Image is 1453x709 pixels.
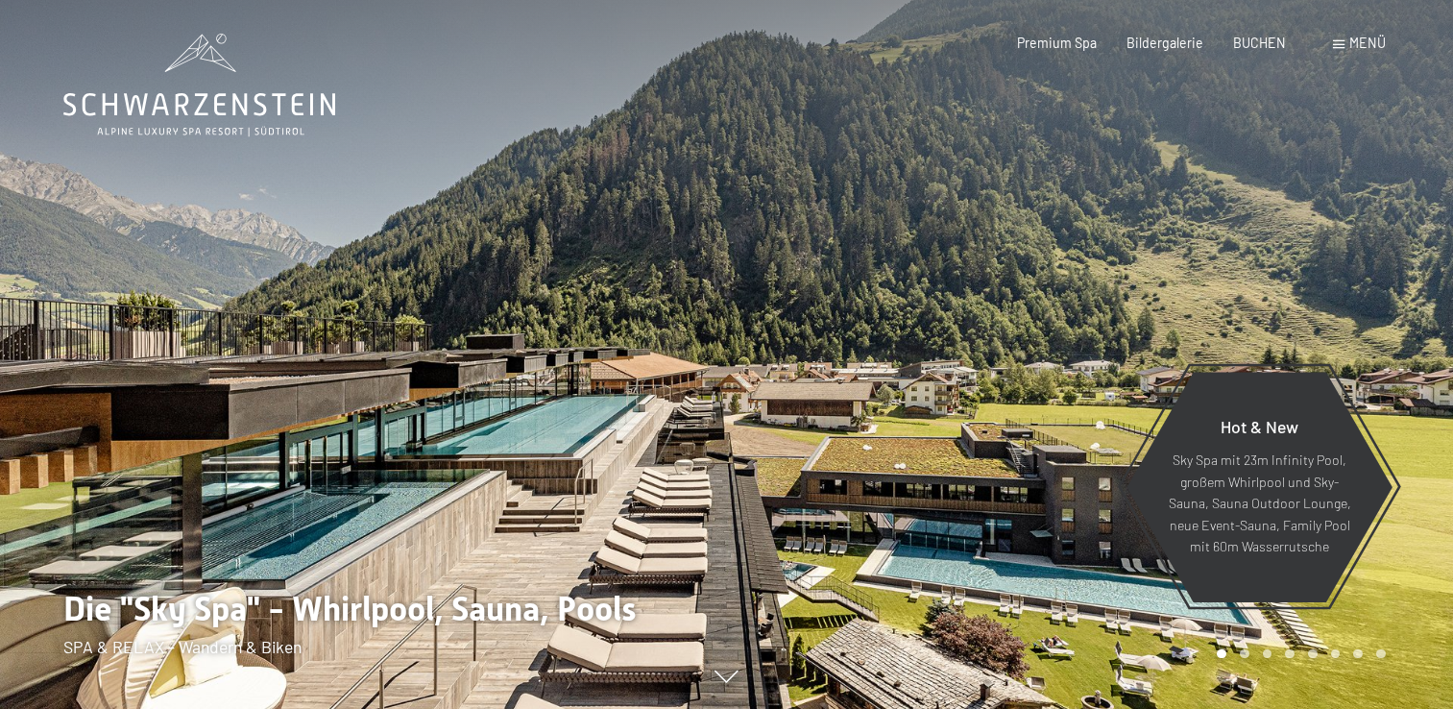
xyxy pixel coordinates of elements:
a: Hot & New Sky Spa mit 23m Infinity Pool, großem Whirlpool und Sky-Sauna, Sauna Outdoor Lounge, ne... [1126,371,1393,603]
a: Bildergalerie [1126,35,1203,51]
p: Sky Spa mit 23m Infinity Pool, großem Whirlpool und Sky-Sauna, Sauna Outdoor Lounge, neue Event-S... [1168,450,1351,558]
a: Premium Spa [1017,35,1097,51]
div: Carousel Page 3 [1263,649,1272,659]
div: Carousel Page 6 [1331,649,1341,659]
div: Carousel Page 1 (Current Slide) [1217,649,1226,659]
span: Menü [1349,35,1386,51]
div: Carousel Page 5 [1308,649,1318,659]
div: Carousel Pagination [1210,649,1385,659]
div: Carousel Page 7 [1353,649,1363,659]
span: Hot & New [1221,416,1298,437]
div: Carousel Page 2 [1240,649,1249,659]
div: Carousel Page 8 [1376,649,1386,659]
a: BUCHEN [1233,35,1286,51]
div: Carousel Page 4 [1285,649,1295,659]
